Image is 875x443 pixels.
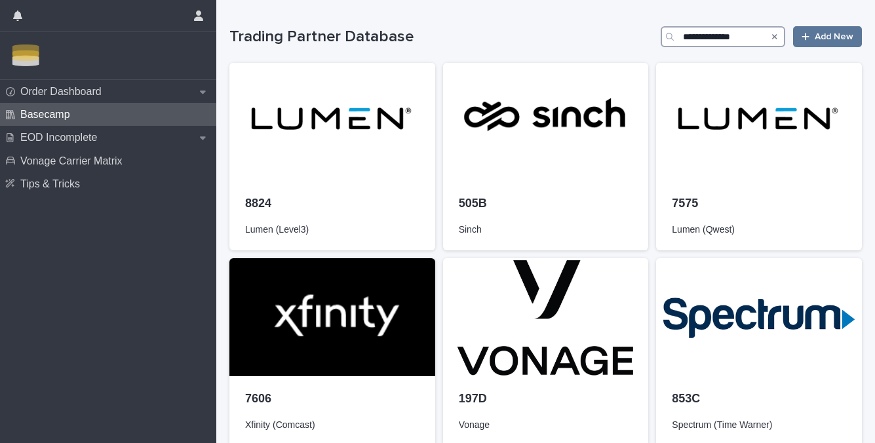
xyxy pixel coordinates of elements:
p: 197D [459,392,633,406]
span: Vonage [459,419,490,430]
p: 7575 [672,197,846,211]
a: 505BSinch [443,63,649,250]
p: Vonage Carrier Matrix [15,155,133,167]
span: Spectrum (Time Warner) [672,419,772,430]
p: 8824 [245,197,419,211]
p: Basecamp [15,108,81,121]
h1: Trading Partner Database [229,28,655,47]
p: 7606 [245,392,419,406]
a: Add New [793,26,862,47]
p: 853C [672,392,846,406]
a: 8824Lumen (Level3) [229,63,435,250]
span: Add New [815,32,853,41]
span: Lumen (Level3) [245,224,309,235]
p: 505B [459,197,633,211]
p: Tips & Tricks [15,178,90,190]
a: 7575Lumen (Qwest) [656,63,862,250]
span: Sinch [459,224,482,235]
p: EOD Incomplete [15,131,107,144]
input: Search [661,26,785,47]
span: Lumen (Qwest) [672,224,735,235]
img: Zbn3osBRTqmJoOucoKu4 [10,43,41,69]
p: Order Dashboard [15,85,112,98]
span: Xfinity (Comcast) [245,419,315,430]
